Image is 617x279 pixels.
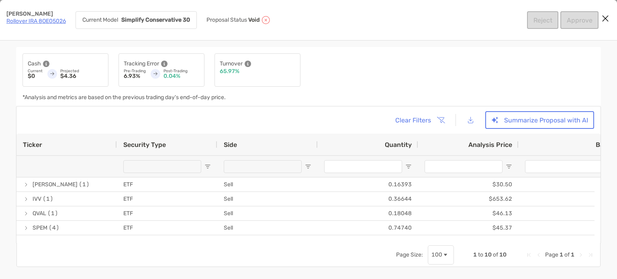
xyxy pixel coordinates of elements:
[28,69,43,73] p: Current
[318,221,418,235] div: 0.74740
[560,251,563,258] span: 1
[535,252,542,258] div: Previous Page
[506,163,512,170] button: Open Filter Menu
[385,141,412,149] span: Quantity
[43,192,53,206] span: (1)
[587,252,594,258] div: Last Page
[117,235,217,249] div: ETF
[418,221,519,235] div: $45.37
[318,177,418,191] div: 0.16393
[318,206,418,220] div: 0.18048
[564,251,570,258] span: of
[6,18,66,24] a: Rollover IRA 8OE05026
[47,207,58,220] span: (1)
[163,69,199,73] p: Post-Trading
[499,251,507,258] span: 10
[163,73,199,79] p: 0.04%
[79,178,90,191] span: (1)
[217,177,318,191] div: Sell
[468,141,512,149] span: Analysis Price
[418,206,519,220] div: $46.13
[123,141,166,149] span: Security Type
[525,160,603,173] input: Basis Filter Input
[204,163,211,170] button: Open Filter Menu
[418,235,519,249] div: $17.80
[49,221,59,234] span: (4)
[418,177,519,191] div: $30.50
[23,141,42,149] span: Ticker
[33,192,41,206] span: IVV
[571,251,574,258] span: 1
[33,178,78,191] span: [PERSON_NAME]
[318,235,418,249] div: 3.39051
[6,11,66,17] p: [PERSON_NAME]
[117,192,217,206] div: ETF
[220,69,239,74] p: 65.97%
[596,141,613,149] span: Basis
[28,73,43,79] p: $0
[33,207,46,220] span: QVAL
[261,15,271,25] img: icon status
[124,73,146,79] p: 6.93%
[117,221,217,235] div: ETF
[305,163,311,170] button: Open Filter Menu
[478,251,483,258] span: to
[206,17,247,23] p: Proposal Status
[396,251,423,258] div: Page Size:
[428,245,454,265] div: Page Size
[220,59,243,69] p: Turnover
[318,192,418,206] div: 0.36644
[60,73,103,79] p: $4.36
[121,16,190,23] strong: Simplify Conservative 30
[418,192,519,206] div: $653.62
[389,111,450,129] button: Clear Filters
[431,251,442,258] div: 100
[473,251,477,258] span: 1
[33,221,47,234] span: SPEM
[526,252,532,258] div: First Page
[324,160,402,173] input: Quantity Filter Input
[217,206,318,220] div: Sell
[217,192,318,206] div: Sell
[117,177,217,191] div: ETF
[405,163,412,170] button: Open Filter Menu
[28,59,41,69] p: Cash
[545,251,558,258] span: Page
[224,141,237,149] span: Side
[578,252,584,258] div: Next Page
[217,235,318,249] div: Buy
[493,251,498,258] span: of
[82,17,118,23] p: Current Model
[425,160,503,173] input: Analysis Price Filter Input
[117,206,217,220] div: ETF
[22,95,226,100] p: *Analysis and metrics are based on the previous trading day's end-of-day price.
[484,251,492,258] span: 10
[599,13,611,25] button: Close modal
[124,59,159,69] p: Tracking Error
[48,236,59,249] span: (1)
[485,111,594,129] button: Summarize Proposal with AI
[33,236,47,249] span: SVOL
[124,69,146,73] p: Pre-Trading
[248,17,260,23] p: Void
[217,221,318,235] div: Sell
[60,69,103,73] p: Projected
